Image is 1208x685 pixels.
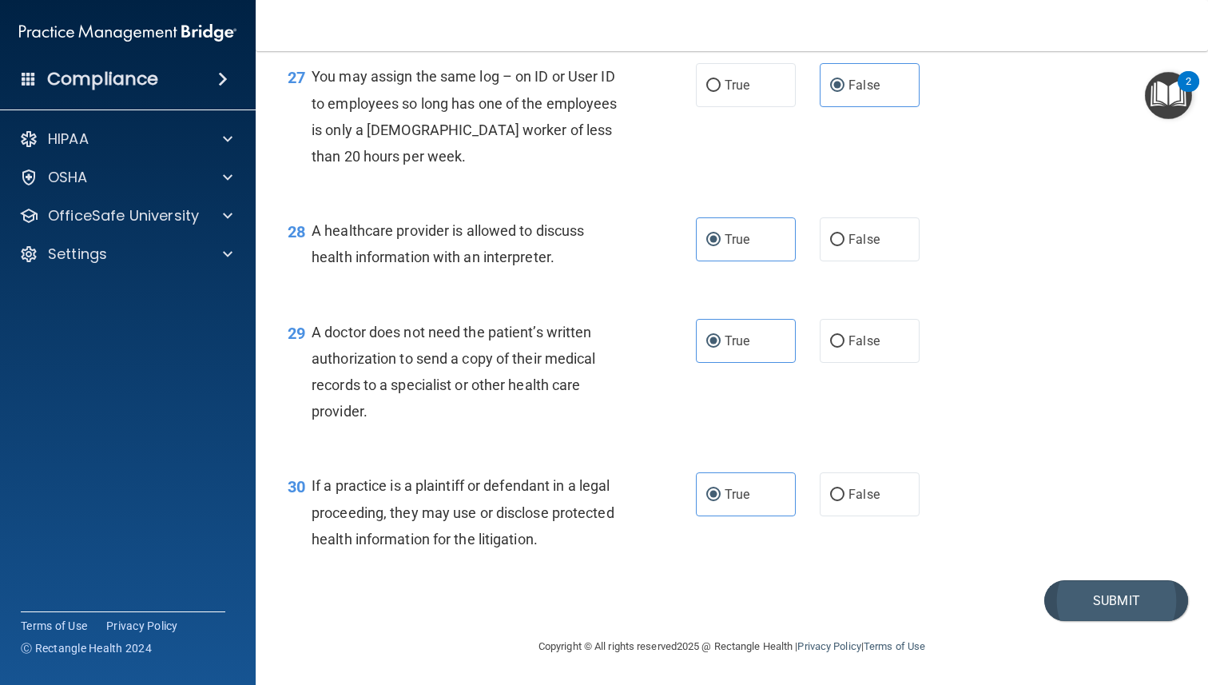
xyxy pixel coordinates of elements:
span: 28 [288,222,305,241]
span: False [848,78,880,93]
a: Settings [19,245,232,264]
span: You may assign the same log – on ID or User ID to employees so long has one of the employees is o... [312,68,618,165]
input: False [830,489,844,501]
span: False [848,487,880,502]
a: HIPAA [19,129,232,149]
span: A doctor does not need the patient’s written authorization to send a copy of their medical record... [312,324,596,420]
a: OSHA [19,168,232,187]
p: OSHA [48,168,88,187]
a: Privacy Policy [797,640,860,652]
input: True [706,80,721,92]
h4: Compliance [47,68,158,90]
span: True [725,487,749,502]
a: Terms of Use [864,640,925,652]
div: Copyright © All rights reserved 2025 @ Rectangle Health | | [440,621,1023,672]
a: OfficeSafe University [19,206,232,225]
span: True [725,232,749,247]
span: 27 [288,68,305,87]
p: Settings [48,245,107,264]
span: A healthcare provider is allowed to discuss health information with an interpreter. [312,222,584,265]
span: 30 [288,477,305,496]
input: True [706,336,721,348]
input: False [830,80,844,92]
input: False [830,234,844,246]
span: True [725,78,749,93]
input: True [706,489,721,501]
span: 29 [288,324,305,343]
a: Terms of Use [21,618,87,634]
div: 2 [1186,82,1191,102]
p: OfficeSafe University [48,206,199,225]
p: HIPAA [48,129,89,149]
span: If a practice is a plaintiff or defendant in a legal proceeding, they may use or disclose protect... [312,477,614,547]
button: Submit [1044,580,1188,621]
span: True [725,333,749,348]
button: Open Resource Center, 2 new notifications [1145,72,1192,119]
img: PMB logo [19,17,236,49]
a: Privacy Policy [106,618,178,634]
input: False [830,336,844,348]
span: False [848,333,880,348]
span: Ⓒ Rectangle Health 2024 [21,640,152,656]
input: True [706,234,721,246]
span: False [848,232,880,247]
